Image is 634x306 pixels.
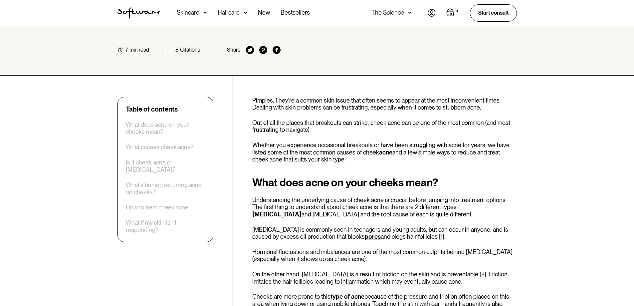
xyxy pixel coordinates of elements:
[379,149,392,156] a: acne
[365,233,381,240] a: pores
[330,293,364,300] a: type of acne
[259,46,267,54] img: pinterest icon
[126,121,205,136] a: What does acne on your cheeks mean?
[126,105,178,113] div: Table of contents
[129,47,149,53] div: min read
[227,47,241,53] div: Share
[446,8,459,18] a: Open empty cart
[252,196,517,218] p: Understanding the underlying cause of cheek acne is crucial before jumping into treatment options...
[252,271,517,285] p: On the other hand, [MEDICAL_DATA] is a result of friction on the skin and is preventable [2]. Fri...
[252,142,517,163] p: Whether you experience occasional breakouts or have been struggling with acne for years, we have ...
[371,9,404,16] div: The Science
[252,248,517,263] p: Hormonal fluctuations and imbalances are one of the most common culprits behind [MEDICAL_DATA] (e...
[218,9,240,16] div: Haircare
[252,226,517,240] p: [MEDICAL_DATA] is commonly seen in teenagers and young adults, but can occur in anyone, and is ca...
[203,9,207,16] img: arrow down
[126,144,193,151] a: What causes cheek acne?
[177,9,199,16] div: Skincare
[252,119,517,134] p: Out of all the places that breakouts can strike, cheek acne can be one of the most common (and mo...
[246,46,254,54] img: twitter icon
[117,7,161,19] img: Software Logo
[126,159,205,173] a: Is it cheek acne or [MEDICAL_DATA]?
[126,181,205,196] a: What's behind recurring acne on cheeks?
[175,47,179,53] div: 8
[252,97,517,111] p: Pimples. They're a common skin issue that often seems to appear at the most inconvenient times. D...
[125,47,128,53] div: 7
[126,219,205,233] a: What if my skin isn't responding?
[252,176,517,188] h2: What does acne on your cheeks mean?
[470,4,517,21] a: Start consult
[273,46,281,54] img: facebook icon
[244,9,247,16] img: arrow down
[117,7,161,19] a: home
[454,8,459,14] div: 0
[180,47,200,53] div: Citations
[126,204,188,211] a: How to treat cheek acne
[408,9,412,16] img: arrow down
[252,211,302,218] a: [MEDICAL_DATA]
